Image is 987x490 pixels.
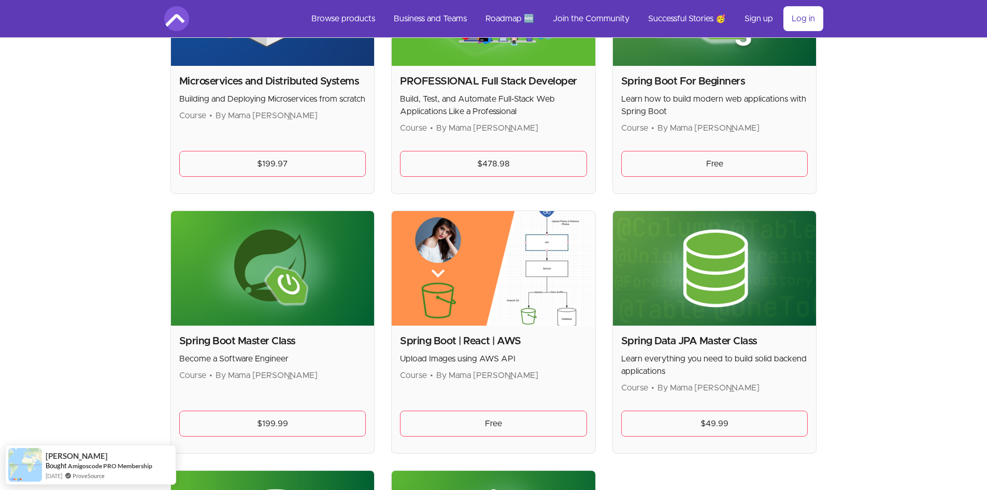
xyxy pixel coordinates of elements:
[179,353,366,365] p: Become a Software Engineer
[621,411,808,437] a: $49.99
[400,93,587,118] p: Build, Test, and Automate Full-Stack Web Applications Like a Professional
[216,111,318,120] span: By Mama [PERSON_NAME]
[430,124,433,132] span: •
[179,411,366,437] a: $199.99
[179,334,366,348] h2: Spring Boot Master Class
[651,124,654,132] span: •
[613,211,817,326] img: Product image for Spring Data JPA Master Class
[621,151,808,177] a: Free
[651,384,654,392] span: •
[392,211,595,326] img: Product image for Spring Boot | React | AWS
[621,334,808,348] h2: Spring Data JPA Master Class
[436,124,538,132] span: By Mama [PERSON_NAME]
[621,74,808,89] h2: Spring Boot For Beginners
[400,74,587,89] h2: PROFESSIONAL Full Stack Developer
[73,471,105,480] a: ProveSource
[657,124,760,132] span: By Mama [PERSON_NAME]
[303,6,383,31] a: Browse products
[621,384,648,392] span: Course
[164,6,189,31] img: Amigoscode logo
[657,384,760,392] span: By Mama [PERSON_NAME]
[783,6,823,31] a: Log in
[209,111,212,120] span: •
[621,93,808,118] p: Learn how to build modern web applications with Spring Boot
[621,353,808,377] p: Learn everything you need to build solid backend applications
[385,6,475,31] a: Business and Teams
[400,371,427,380] span: Course
[171,211,375,326] img: Product image for Spring Boot Master Class
[8,448,42,482] img: provesource social proof notification image
[303,6,823,31] nav: Main
[400,411,587,437] a: Free
[46,471,62,480] span: [DATE]
[179,111,206,120] span: Course
[46,461,67,470] span: Bought
[621,124,648,132] span: Course
[400,151,587,177] a: $478.98
[640,6,734,31] a: Successful Stories 🥳
[477,6,542,31] a: Roadmap 🆕
[179,371,206,380] span: Course
[179,151,366,177] a: $199.97
[400,124,427,132] span: Course
[436,371,538,380] span: By Mama [PERSON_NAME]
[179,93,366,105] p: Building and Deploying Microservices from scratch
[400,334,587,348] h2: Spring Boot | React | AWS
[46,452,108,460] span: [PERSON_NAME]
[736,6,781,31] a: Sign up
[209,371,212,380] span: •
[400,353,587,365] p: Upload Images using AWS API
[68,461,152,470] a: Amigoscode PRO Membership
[545,6,638,31] a: Join the Community
[430,371,433,380] span: •
[216,371,318,380] span: By Mama [PERSON_NAME]
[179,74,366,89] h2: Microservices and Distributed Systems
